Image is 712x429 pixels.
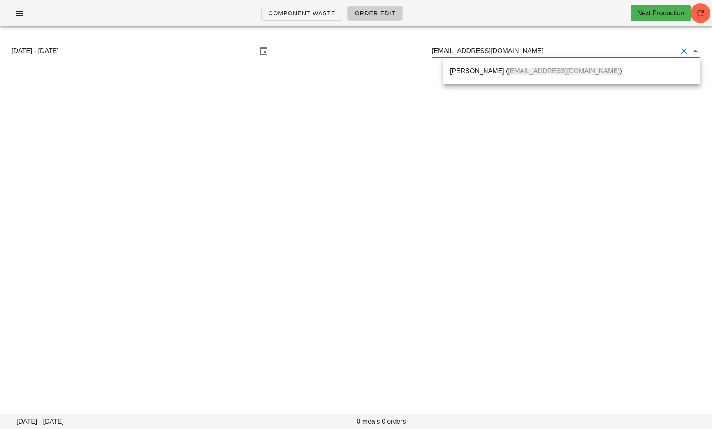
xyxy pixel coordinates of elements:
[354,10,395,16] span: Order Edit
[679,46,689,56] button: Clear Customer
[450,67,694,75] div: [PERSON_NAME] ( )
[268,10,336,16] span: Component Waste
[508,68,619,75] span: [EMAIL_ADDRESS][DOMAIN_NAME]
[637,8,684,18] div: Next Production
[261,6,343,21] a: Component Waste
[347,6,402,21] a: Order Edit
